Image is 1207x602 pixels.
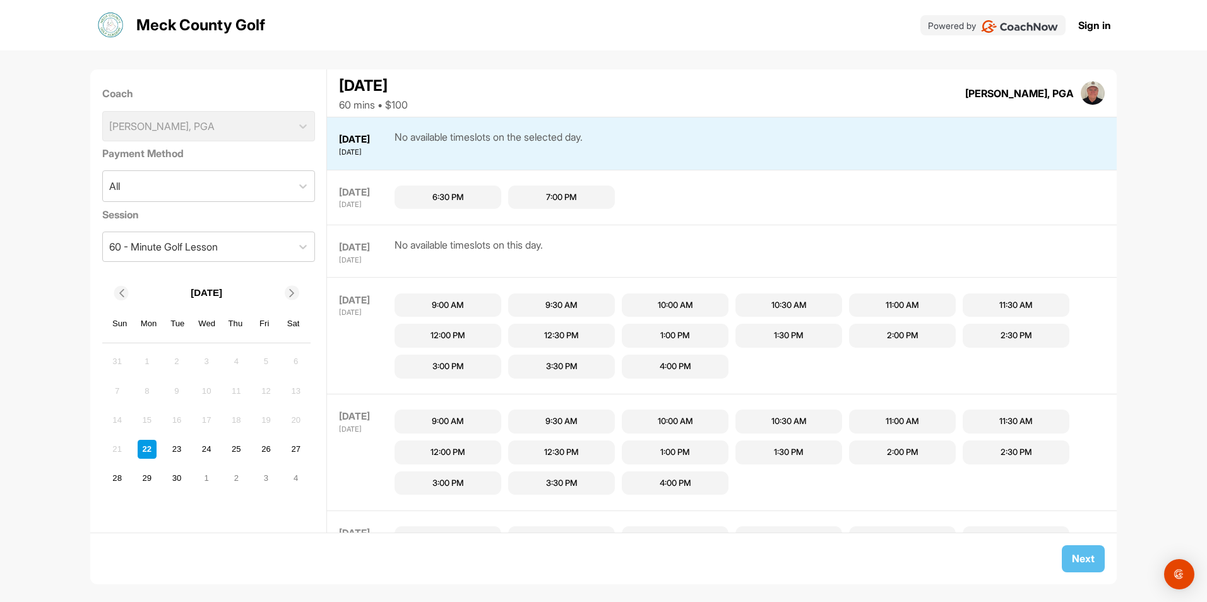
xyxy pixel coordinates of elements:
div: Not available Friday, September 12th, 2025 [257,381,276,400]
label: Payment Method [102,146,315,161]
div: [DATE] [339,199,391,210]
div: Not available Saturday, September 6th, 2025 [287,352,306,371]
div: Choose Friday, October 3rd, 2025 [257,469,276,488]
div: Not available Thursday, September 4th, 2025 [227,352,246,371]
div: 3:30 PM [546,360,578,373]
div: [DATE] [339,526,391,541]
div: 1:00 PM [660,446,690,459]
div: [DATE] [339,424,391,435]
div: Not available Sunday, September 21st, 2025 [108,440,127,459]
div: Tue [170,316,186,332]
div: 11:30 AM [999,415,1033,428]
div: 12:00 PM [431,446,465,459]
div: Not available Monday, September 1st, 2025 [138,352,157,371]
div: 1:30 PM [774,329,804,342]
div: 4:00 PM [660,477,691,490]
div: 12:00 PM [431,329,465,342]
img: square_68597e2ca94eae6e0acad86b17dd7929.jpg [1081,81,1105,105]
div: [DATE] [339,147,391,158]
div: Not available Saturday, September 13th, 2025 [287,381,306,400]
div: [DATE] [339,74,408,97]
div: 11:30 AM [999,299,1033,312]
div: 3:30 PM [546,477,578,490]
div: 1:30 PM [774,446,804,459]
div: 2:00 PM [887,329,919,342]
div: 11:00 AM [886,299,919,312]
div: 3:00 PM [432,360,464,373]
div: Fri [256,316,273,332]
div: [DATE] [339,255,391,266]
label: Coach [102,86,315,101]
label: Session [102,207,315,222]
div: 2:00 PM [887,446,919,459]
div: Not available Monday, September 15th, 2025 [138,411,157,430]
div: Not available Sunday, September 7th, 2025 [108,381,127,400]
div: 2:30 PM [1001,329,1032,342]
div: Open Intercom Messenger [1164,559,1194,589]
div: Choose Thursday, September 25th, 2025 [227,440,246,459]
div: Not available Wednesday, September 10th, 2025 [197,381,216,400]
div: month 2025-09 [106,351,307,490]
div: 9:30 AM [545,415,578,428]
div: [PERSON_NAME], PGA [965,86,1074,101]
div: Not available Friday, September 5th, 2025 [257,352,276,371]
div: Choose Sunday, September 28th, 2025 [108,469,127,488]
div: Not available Tuesday, September 16th, 2025 [167,411,186,430]
div: Wed [198,316,215,332]
div: 10:00 AM [658,299,693,312]
p: [DATE] [191,286,222,300]
div: Thu [227,316,244,332]
div: 60 - Minute Golf Lesson [109,239,218,254]
div: [DATE] [339,133,391,147]
div: 60 mins • $100 [339,97,408,112]
div: 3:00 PM [432,477,464,490]
div: Not available Sunday, August 31st, 2025 [108,352,127,371]
div: 6:30 PM [432,191,464,204]
div: Not available Saturday, September 20th, 2025 [287,411,306,430]
p: Powered by [928,19,976,32]
div: Not available Friday, September 19th, 2025 [257,411,276,430]
div: Choose Monday, September 29th, 2025 [138,469,157,488]
a: Sign in [1078,18,1111,33]
div: 9:00 AM [432,415,464,428]
p: Meck County Golf [136,14,265,37]
div: Not available Thursday, September 18th, 2025 [227,411,246,430]
div: Mon [141,316,157,332]
div: 7:00 PM [546,191,577,204]
div: Choose Thursday, October 2nd, 2025 [227,469,246,488]
div: 11:00 AM [886,415,919,428]
div: Not available Monday, September 8th, 2025 [138,381,157,400]
div: [DATE] [339,293,391,308]
div: [DATE] [339,307,391,318]
div: Not available Sunday, September 14th, 2025 [108,411,127,430]
div: 10:00 AM [658,415,693,428]
div: Sat [285,316,302,332]
div: 2:30 PM [1001,446,1032,459]
div: Choose Friday, September 26th, 2025 [257,440,276,459]
div: 12:30 PM [544,446,579,459]
div: Not available Tuesday, September 9th, 2025 [167,381,186,400]
div: Sun [112,316,128,332]
div: Not available Thursday, September 11th, 2025 [227,381,246,400]
div: 9:30 AM [545,299,578,312]
span: Next [1072,552,1095,565]
div: Choose Wednesday, September 24th, 2025 [197,440,216,459]
div: 12:30 PM [544,329,579,342]
div: 10:30 AM [771,415,807,428]
div: Not available Wednesday, September 3rd, 2025 [197,352,216,371]
div: No available timeslots on this day. [395,237,543,266]
div: Not available Wednesday, September 17th, 2025 [197,411,216,430]
div: 10:30 AM [771,299,807,312]
div: [DATE] [339,186,391,200]
button: Next [1062,545,1105,572]
div: [DATE] [339,410,391,424]
div: Not available Tuesday, September 2nd, 2025 [167,352,186,371]
img: logo [96,10,126,40]
div: [DATE] [339,240,391,255]
div: Choose Wednesday, October 1st, 2025 [197,469,216,488]
div: Choose Tuesday, September 23rd, 2025 [167,440,186,459]
div: 1:00 PM [660,329,690,342]
img: CoachNow [981,20,1059,33]
div: Choose Monday, September 22nd, 2025 [138,440,157,459]
div: No available timeslots on the selected day. [395,129,583,158]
